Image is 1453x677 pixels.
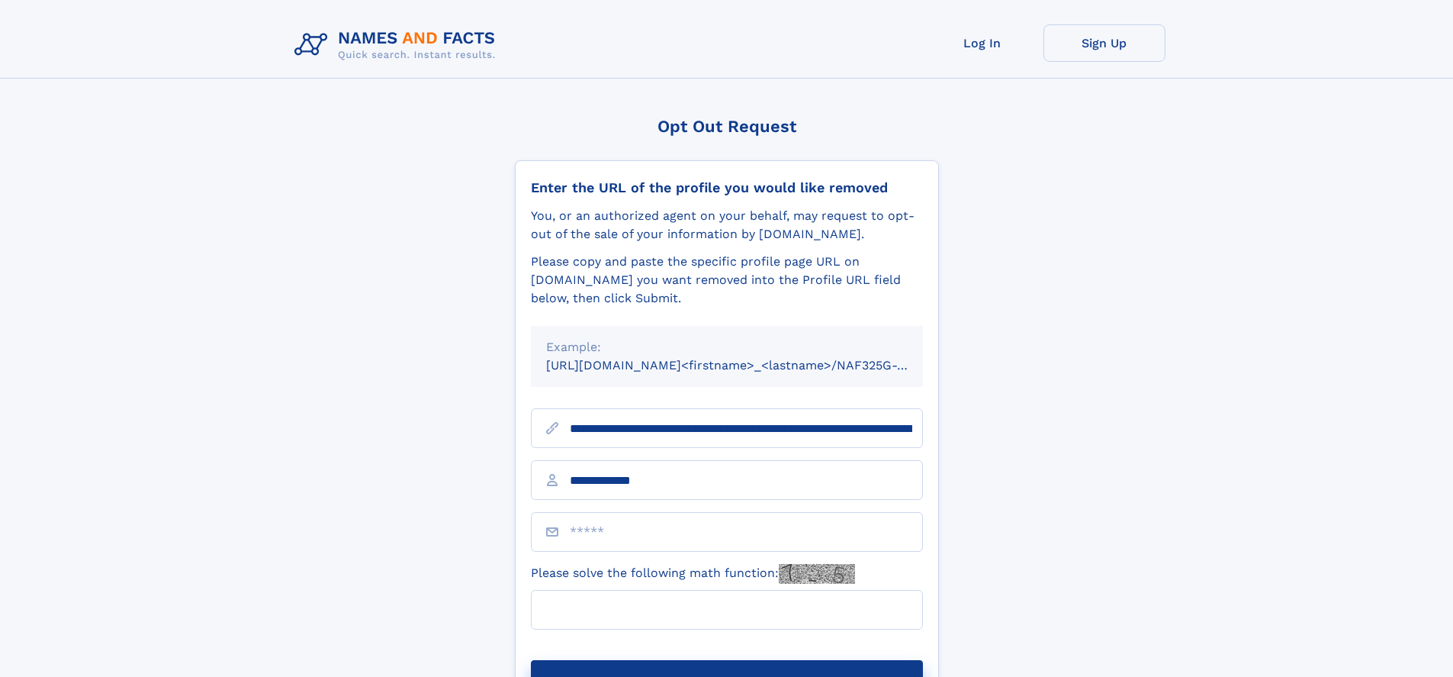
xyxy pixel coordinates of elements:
div: Please copy and paste the specific profile page URL on [DOMAIN_NAME] you want removed into the Pr... [531,253,923,308]
div: You, or an authorized agent on your behalf, may request to opt-out of the sale of your informatio... [531,207,923,243]
div: Enter the URL of the profile you would like removed [531,179,923,196]
img: Logo Names and Facts [288,24,508,66]
a: Log In [921,24,1043,62]
small: [URL][DOMAIN_NAME]<firstname>_<lastname>/NAF325G-xxxxxxxx [546,358,952,372]
div: Example: [546,338,908,356]
div: Opt Out Request [515,117,939,136]
a: Sign Up [1043,24,1165,62]
label: Please solve the following math function: [531,564,855,584]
